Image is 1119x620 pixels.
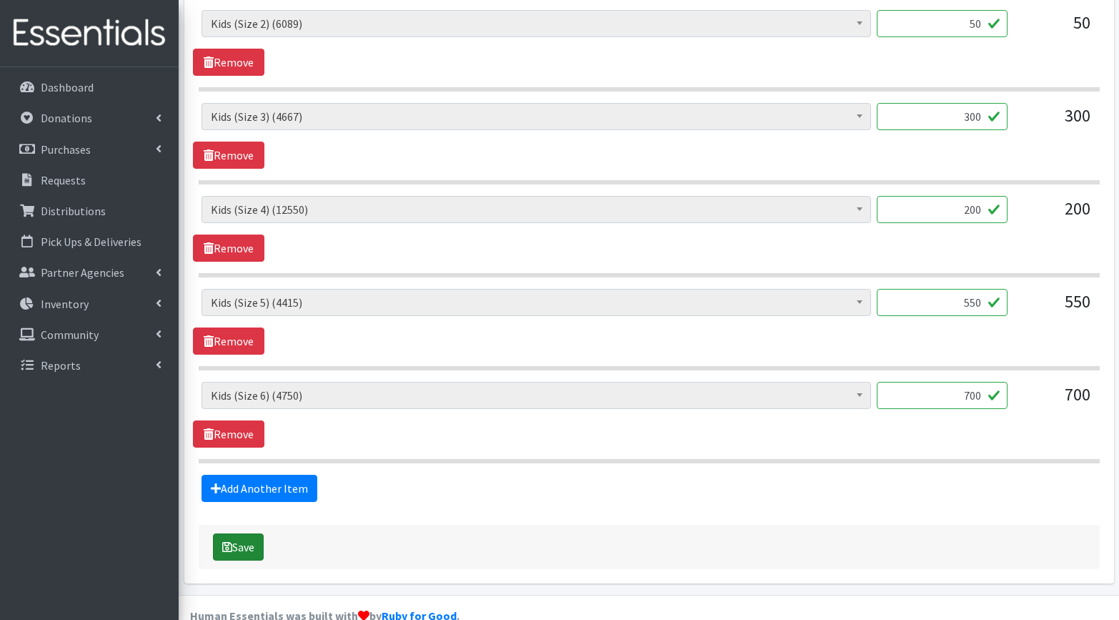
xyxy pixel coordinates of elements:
[193,142,264,169] a: Remove
[6,290,173,318] a: Inventory
[41,80,94,94] p: Dashboard
[193,235,264,262] a: Remove
[202,10,871,37] span: Kids (Size 2) (6089)
[877,103,1008,130] input: Quantity
[211,107,862,127] span: Kids (Size 3) (4667)
[202,289,871,316] span: Kids (Size 5) (4415)
[193,420,264,448] a: Remove
[202,475,317,502] a: Add Another Item
[211,385,862,405] span: Kids (Size 6) (4750)
[6,73,173,102] a: Dashboard
[41,204,106,218] p: Distributions
[6,135,173,164] a: Purchases
[877,289,1008,316] input: Quantity
[41,173,86,187] p: Requests
[6,258,173,287] a: Partner Agencies
[6,197,173,225] a: Distributions
[202,196,871,223] span: Kids (Size 4) (12550)
[41,142,91,157] p: Purchases
[6,351,173,380] a: Reports
[1019,196,1090,235] div: 200
[6,9,173,57] img: HumanEssentials
[41,111,92,125] p: Donations
[1019,289,1090,328] div: 550
[1019,103,1090,142] div: 300
[41,297,89,311] p: Inventory
[211,200,862,220] span: Kids (Size 4) (12550)
[1019,382,1090,420] div: 700
[877,10,1008,37] input: Quantity
[41,358,81,373] p: Reports
[211,14,862,34] span: Kids (Size 2) (6089)
[877,382,1008,409] input: Quantity
[193,49,264,76] a: Remove
[213,533,264,561] button: Save
[877,196,1008,223] input: Quantity
[41,328,99,342] p: Community
[6,227,173,256] a: Pick Ups & Deliveries
[41,265,124,280] p: Partner Agencies
[211,292,862,313] span: Kids (Size 5) (4415)
[6,166,173,195] a: Requests
[202,382,871,409] span: Kids (Size 6) (4750)
[202,103,871,130] span: Kids (Size 3) (4667)
[1019,10,1090,49] div: 50
[193,328,264,355] a: Remove
[6,320,173,349] a: Community
[6,104,173,132] a: Donations
[41,235,141,249] p: Pick Ups & Deliveries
